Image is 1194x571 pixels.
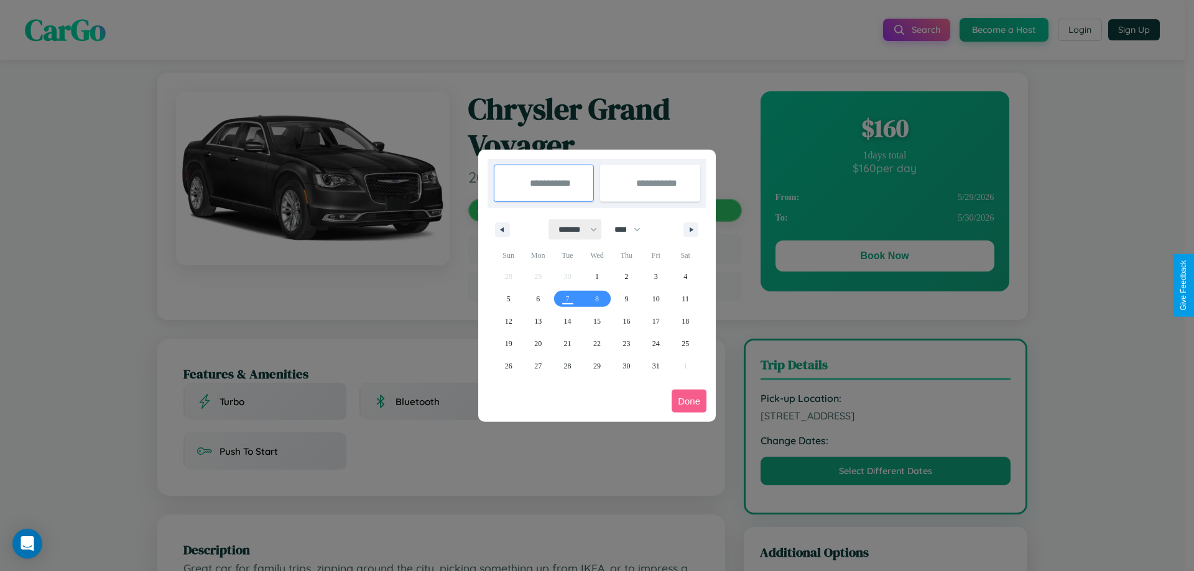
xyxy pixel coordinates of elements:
[534,310,542,332] span: 13
[682,288,689,310] span: 11
[682,332,689,355] span: 25
[624,288,628,310] span: 9
[564,355,572,377] span: 28
[654,265,658,288] span: 3
[523,288,552,310] button: 6
[671,288,700,310] button: 11
[612,245,641,265] span: Thu
[582,332,611,355] button: 22
[494,310,523,332] button: 12
[612,265,641,288] button: 2
[505,355,512,377] span: 26
[553,245,582,265] span: Tue
[534,355,542,377] span: 27
[641,355,670,377] button: 31
[564,332,572,355] span: 21
[553,288,582,310] button: 7
[582,355,611,377] button: 29
[624,265,628,288] span: 2
[612,310,641,332] button: 16
[595,288,599,310] span: 8
[553,310,582,332] button: 14
[612,288,641,310] button: 9
[612,355,641,377] button: 30
[652,355,660,377] span: 31
[641,245,670,265] span: Fri
[12,529,42,559] div: Open Intercom Messenger
[523,332,552,355] button: 20
[582,288,611,310] button: 8
[683,265,687,288] span: 4
[505,310,512,332] span: 12
[553,355,582,377] button: 28
[671,332,700,355] button: 25
[564,310,572,332] span: 14
[641,265,670,288] button: 3
[652,310,660,332] span: 17
[682,310,689,332] span: 18
[494,288,523,310] button: 5
[622,332,630,355] span: 23
[593,332,601,355] span: 22
[641,310,670,332] button: 17
[523,310,552,332] button: 13
[553,332,582,355] button: 21
[641,332,670,355] button: 24
[671,265,700,288] button: 4
[536,288,540,310] span: 6
[652,332,660,355] span: 24
[641,288,670,310] button: 10
[593,355,601,377] span: 29
[494,355,523,377] button: 26
[595,265,599,288] span: 1
[582,310,611,332] button: 15
[671,245,700,265] span: Sat
[505,332,512,355] span: 19
[494,245,523,265] span: Sun
[652,288,660,310] span: 10
[612,332,641,355] button: 23
[582,265,611,288] button: 1
[1179,260,1188,311] div: Give Feedback
[672,390,706,413] button: Done
[622,310,630,332] span: 16
[582,245,611,265] span: Wed
[671,310,700,332] button: 18
[593,310,601,332] span: 15
[494,332,523,355] button: 19
[523,355,552,377] button: 27
[566,288,570,310] span: 7
[507,288,511,310] span: 5
[622,355,630,377] span: 30
[523,245,552,265] span: Mon
[534,332,542,355] span: 20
